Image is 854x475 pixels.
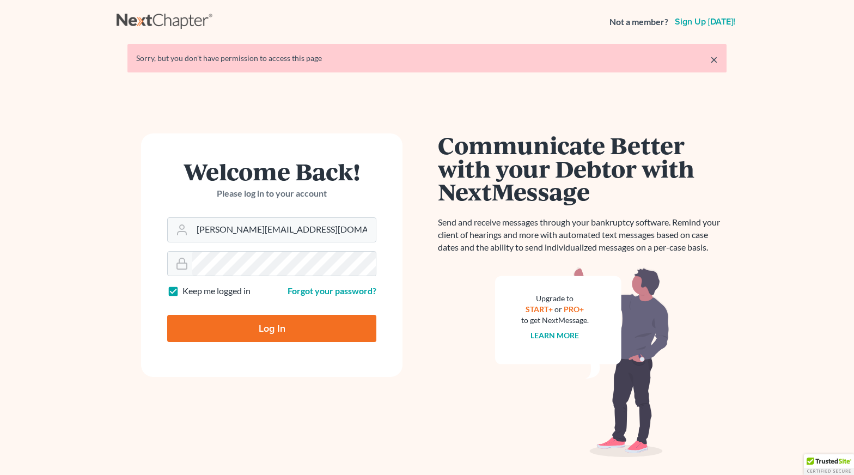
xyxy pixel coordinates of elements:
[521,315,589,326] div: to get NextMessage.
[495,267,669,458] img: nextmessage_bg-59042aed3d76b12b5cd301f8e5b87938c9018125f34e5fa2b7a6b67550977c72.svg
[609,16,668,28] strong: Not a member?
[167,160,376,183] h1: Welcome Back!
[526,305,553,314] a: START+
[555,305,563,314] span: or
[438,216,727,254] p: Send and receive messages through your bankruptcy software. Remind your client of hearings and mo...
[710,53,718,66] a: ×
[804,454,854,475] div: TrustedSite Certified
[182,285,251,297] label: Keep me logged in
[438,133,727,203] h1: Communicate Better with your Debtor with NextMessage
[673,17,737,26] a: Sign up [DATE]!
[521,293,589,304] div: Upgrade to
[564,305,584,314] a: PRO+
[167,315,376,342] input: Log In
[288,285,376,296] a: Forgot your password?
[192,218,376,242] input: Email Address
[136,53,718,64] div: Sorry, but you don't have permission to access this page
[167,187,376,200] p: Please log in to your account
[531,331,579,340] a: Learn more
